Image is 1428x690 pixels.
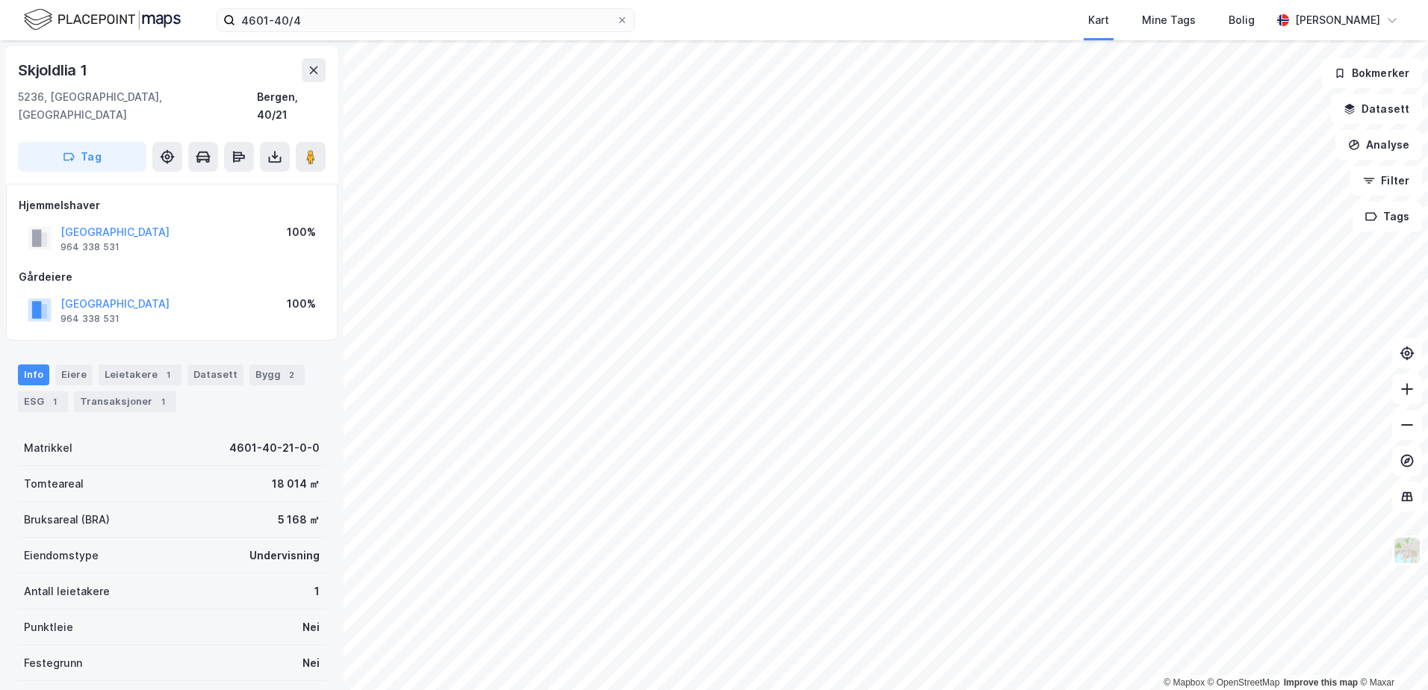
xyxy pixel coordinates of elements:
[284,367,299,382] div: 2
[24,618,73,636] div: Punktleie
[1229,11,1255,29] div: Bolig
[18,58,90,82] div: Skjoldlia 1
[1321,58,1422,88] button: Bokmerker
[24,7,181,33] img: logo.f888ab2527a4732fd821a326f86c7f29.svg
[24,475,84,493] div: Tomteareal
[74,391,176,412] div: Transaksjoner
[47,394,62,409] div: 1
[1353,618,1428,690] div: Kontrollprogram for chat
[60,241,119,253] div: 964 338 531
[235,9,616,31] input: Søk på adresse, matrikkel, gårdeiere, leietakere eller personer
[18,88,257,124] div: 5236, [GEOGRAPHIC_DATA], [GEOGRAPHIC_DATA]
[55,364,93,385] div: Eiere
[155,394,170,409] div: 1
[229,439,320,457] div: 4601-40-21-0-0
[24,439,72,457] div: Matrikkel
[1393,536,1421,565] img: Z
[24,511,110,529] div: Bruksareal (BRA)
[287,295,316,313] div: 100%
[257,88,326,124] div: Bergen, 40/21
[1208,677,1280,688] a: OpenStreetMap
[24,654,82,672] div: Festegrunn
[19,268,325,286] div: Gårdeiere
[19,196,325,214] div: Hjemmelshaver
[161,367,176,382] div: 1
[187,364,243,385] div: Datasett
[1331,94,1422,124] button: Datasett
[249,547,320,565] div: Undervisning
[99,364,181,385] div: Leietakere
[1295,11,1380,29] div: [PERSON_NAME]
[24,547,99,565] div: Eiendomstype
[18,142,146,172] button: Tag
[24,582,110,600] div: Antall leietakere
[1353,202,1422,231] button: Tags
[302,654,320,672] div: Nei
[1088,11,1109,29] div: Kart
[18,364,49,385] div: Info
[1335,130,1422,160] button: Analyse
[18,391,68,412] div: ESG
[1350,166,1422,196] button: Filter
[314,582,320,600] div: 1
[278,511,320,529] div: 5 168 ㎡
[1164,677,1205,688] a: Mapbox
[1353,618,1428,690] iframe: Chat Widget
[60,313,119,325] div: 964 338 531
[287,223,316,241] div: 100%
[1284,677,1358,688] a: Improve this map
[1142,11,1196,29] div: Mine Tags
[272,475,320,493] div: 18 014 ㎡
[249,364,305,385] div: Bygg
[302,618,320,636] div: Nei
